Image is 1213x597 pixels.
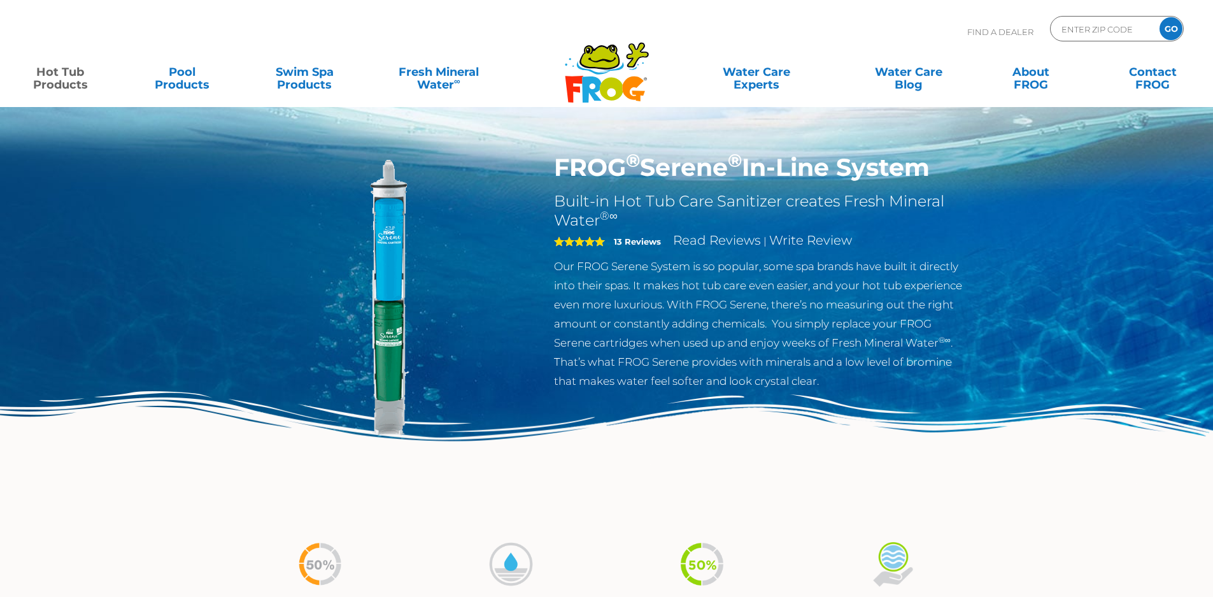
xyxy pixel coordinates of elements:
a: Water CareExperts [679,59,833,85]
sup: ® [728,149,742,171]
input: GO [1160,17,1182,40]
a: Swim SpaProducts [257,59,352,85]
a: PoolProducts [135,59,230,85]
img: icon-50percent-less [296,540,344,588]
a: ContactFROG [1105,59,1200,85]
sup: ∞ [454,76,460,86]
img: serene-inline.png [244,153,536,445]
sup: ® [626,149,640,171]
span: 5 [554,236,605,247]
h1: FROG Serene In-Line System [554,153,970,182]
a: Read Reviews [673,233,761,248]
sup: ®∞ [600,209,618,223]
a: Hot TubProducts [13,59,108,85]
img: Frog Products Logo [558,25,656,103]
img: icon-soft-feeling [869,540,917,588]
h2: Built-in Hot Tub Care Sanitizer creates Fresh Mineral Water [554,192,970,230]
span: | [763,235,767,247]
a: Write Review [769,233,852,248]
strong: 13 Reviews [614,236,661,247]
p: Our FROG Serene System is so popular, some spa brands have built it directly into their spas. It ... [554,257,970,391]
sup: ®∞ [939,335,951,345]
a: AboutFROG [983,59,1078,85]
p: Find A Dealer [967,16,1033,48]
a: Fresh MineralWater∞ [379,59,498,85]
input: Zip Code Form [1060,20,1146,38]
a: Water CareBlog [861,59,956,85]
img: icon-50percent-less-v2 [678,540,726,588]
img: icon-bromine-disolves [487,540,535,588]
